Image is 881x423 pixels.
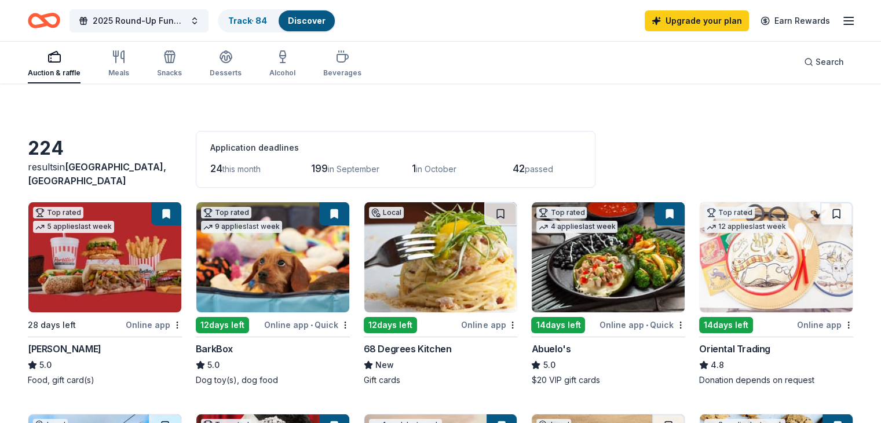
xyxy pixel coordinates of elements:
[699,342,770,356] div: Oriental Trading
[364,374,518,386] div: Gift cards
[207,358,220,372] span: 5.0
[201,207,251,218] div: Top rated
[461,318,517,332] div: Online app
[645,10,749,31] a: Upgrade your plan
[39,358,52,372] span: 5.0
[754,10,837,31] a: Earn Rewards
[28,374,182,386] div: Food, gift card(s)
[196,342,233,356] div: BarkBox
[269,45,295,83] button: Alcohol
[364,202,518,386] a: Image for 68 Degrees KitchenLocal12days leftOnline app68 Degrees KitchenNewGift cards
[711,358,724,372] span: 4.8
[416,164,456,174] span: in October
[108,68,129,78] div: Meals
[364,342,452,356] div: 68 Degrees Kitchen
[33,221,114,233] div: 5 applies last week
[646,320,648,330] span: •
[196,202,349,312] img: Image for BarkBox
[364,202,517,312] img: Image for 68 Degrees Kitchen
[599,318,685,332] div: Online app Quick
[525,164,553,174] span: passed
[28,7,60,34] a: Home
[543,358,555,372] span: 5.0
[323,45,361,83] button: Beverages
[210,68,242,78] div: Desserts
[412,162,416,174] span: 1
[816,55,844,69] span: Search
[288,16,326,25] a: Discover
[795,50,853,74] button: Search
[28,161,166,187] span: in
[531,374,685,386] div: $20 VIP gift cards
[28,161,166,187] span: [GEOGRAPHIC_DATA], [GEOGRAPHIC_DATA]
[369,207,404,218] div: Local
[797,318,853,332] div: Online app
[310,320,313,330] span: •
[532,202,685,312] img: Image for Abuelo's
[28,160,182,188] div: results
[311,162,328,174] span: 199
[210,162,222,174] span: 24
[323,68,361,78] div: Beverages
[700,202,853,312] img: Image for Oriental Trading
[364,317,417,333] div: 12 days left
[196,317,249,333] div: 12 days left
[228,16,267,25] a: Track· 84
[513,162,525,174] span: 42
[699,317,753,333] div: 14 days left
[218,9,336,32] button: Track· 84Discover
[70,9,209,32] button: 2025 Round-Up Fundraiser
[157,68,182,78] div: Snacks
[536,221,617,233] div: 4 applies last week
[93,14,185,28] span: 2025 Round-Up Fundraiser
[375,358,394,372] span: New
[222,164,261,174] span: this month
[210,141,581,155] div: Application deadlines
[201,221,282,233] div: 9 applies last week
[531,317,585,333] div: 14 days left
[157,45,182,83] button: Snacks
[264,318,350,332] div: Online app Quick
[531,202,685,386] a: Image for Abuelo's Top rated4 applieslast week14days leftOnline app•QuickAbuelo's5.0$20 VIP gift ...
[28,137,182,160] div: 224
[196,202,350,386] a: Image for BarkBoxTop rated9 applieslast week12days leftOnline app•QuickBarkBox5.0Dog toy(s), dog ...
[28,318,76,332] div: 28 days left
[28,45,81,83] button: Auction & raffle
[328,164,379,174] span: in September
[33,207,83,218] div: Top rated
[531,342,571,356] div: Abuelo's
[196,374,350,386] div: Dog toy(s), dog food
[108,45,129,83] button: Meals
[28,68,81,78] div: Auction & raffle
[704,207,755,218] div: Top rated
[536,207,587,218] div: Top rated
[28,342,101,356] div: [PERSON_NAME]
[28,202,182,386] a: Image for Portillo'sTop rated5 applieslast week28 days leftOnline app[PERSON_NAME]5.0Food, gift c...
[126,318,182,332] div: Online app
[210,45,242,83] button: Desserts
[699,374,853,386] div: Donation depends on request
[269,68,295,78] div: Alcohol
[28,202,181,312] img: Image for Portillo's
[699,202,853,386] a: Image for Oriental TradingTop rated12 applieslast week14days leftOnline appOriental Trading4.8Don...
[704,221,788,233] div: 12 applies last week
